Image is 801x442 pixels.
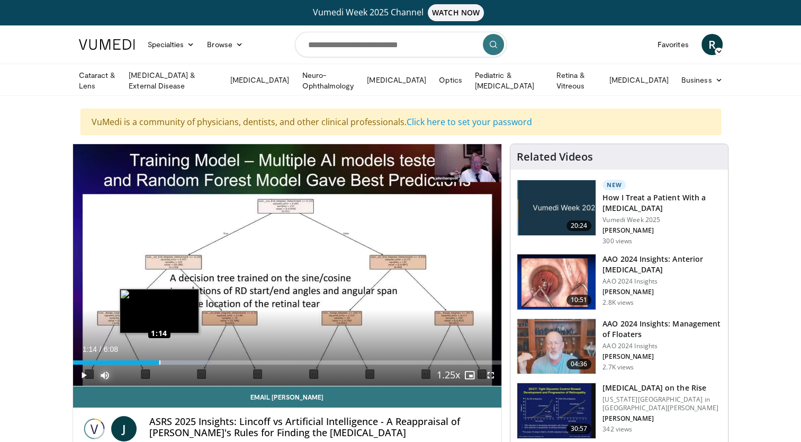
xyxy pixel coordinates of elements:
p: 300 views [602,237,632,245]
a: 10:51 AAO 2024 Insights: Anterior [MEDICAL_DATA] AAO 2024 Insights [PERSON_NAME] 2.8K views [517,254,722,310]
p: Vumedi Week 2025 [602,216,722,224]
div: VuMedi is a community of physicians, dentists, and other clinical professionals. [80,109,721,135]
img: fd942f01-32bb-45af-b226-b96b538a46e6.150x105_q85_crop-smart_upscale.jpg [517,254,596,310]
h4: Related Videos [517,151,593,163]
span: 20:24 [566,220,592,231]
span: 30:57 [566,423,592,434]
a: Neuro-Ophthalmology [295,70,361,91]
a: Cataract & Lens [73,70,123,91]
a: Vumedi Week 2025 ChannelWATCH NOW [80,4,721,21]
span: 1:14 [83,345,97,353]
p: AAO 2024 Insights [602,342,722,350]
span: 10:51 [566,295,592,305]
button: Mute [94,365,115,386]
p: New [602,180,626,190]
video-js: Video Player [73,144,502,386]
img: 02d29458-18ce-4e7f-be78-7423ab9bdffd.jpg.150x105_q85_crop-smart_upscale.jpg [517,180,596,235]
a: Browse [201,34,249,55]
p: [PERSON_NAME] [602,226,722,235]
h3: How I Treat a Patient With a [MEDICAL_DATA] [602,192,722,214]
p: AAO 2024 Insights [602,277,722,286]
span: / [100,345,102,353]
a: 20:24 New How I Treat a Patient With a [MEDICAL_DATA] Vumedi Week 2025 [PERSON_NAME] 300 views [517,180,722,245]
button: Enable picture-in-picture mode [459,365,480,386]
p: [US_STATE][GEOGRAPHIC_DATA] in [GEOGRAPHIC_DATA][PERSON_NAME] [602,395,722,412]
a: [MEDICAL_DATA] & External Disease [122,70,223,91]
a: [MEDICAL_DATA] [223,69,295,91]
div: Progress Bar [73,360,502,365]
p: [PERSON_NAME] [602,352,722,361]
span: 04:36 [566,359,592,369]
input: Search topics, interventions [295,32,507,57]
a: Favorites [651,34,695,55]
img: ASRS 2025 Insights [82,416,107,441]
p: [PERSON_NAME] [602,414,722,423]
h3: AAO 2024 Insights: Management of Floaters [602,319,722,340]
a: Pediatric & [MEDICAL_DATA] [469,70,550,91]
a: Business [675,69,729,91]
button: Fullscreen [480,365,501,386]
img: 8e655e61-78ac-4b3e-a4e7-f43113671c25.150x105_q85_crop-smart_upscale.jpg [517,319,596,374]
span: 6:08 [104,345,118,353]
p: 2.8K views [602,298,634,307]
a: J [111,416,137,441]
a: R [701,34,723,55]
h3: AAO 2024 Insights: Anterior [MEDICAL_DATA] [602,254,722,275]
a: 04:36 AAO 2024 Insights: Management of Floaters AAO 2024 Insights [PERSON_NAME] 2.7K views [517,319,722,375]
a: Optics [433,69,468,91]
span: WATCH NOW [428,4,484,21]
a: [MEDICAL_DATA] [361,69,433,91]
a: Email [PERSON_NAME] [73,386,502,408]
img: image.jpeg [120,289,199,333]
h4: ASRS 2025 Insights: Lincoff vs Artificial Intelligence - A Reappraisal of [PERSON_NAME]'s Rules f... [149,416,493,439]
p: [PERSON_NAME] [602,288,722,296]
a: Specialties [141,34,201,55]
img: VuMedi Logo [79,39,135,50]
p: 342 views [602,425,632,434]
a: Retina & Vitreous [550,70,603,91]
a: 30:57 [MEDICAL_DATA] on the Rise [US_STATE][GEOGRAPHIC_DATA] in [GEOGRAPHIC_DATA][PERSON_NAME] [P... [517,383,722,439]
a: Click here to set your password [407,116,532,128]
p: 2.7K views [602,363,634,372]
h3: [MEDICAL_DATA] on the Rise [602,383,722,393]
button: Playback Rate [438,365,459,386]
button: Play [73,365,94,386]
img: 4ce8c11a-29c2-4c44-a801-4e6d49003971.150x105_q85_crop-smart_upscale.jpg [517,383,596,438]
a: [MEDICAL_DATA] [603,69,675,91]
